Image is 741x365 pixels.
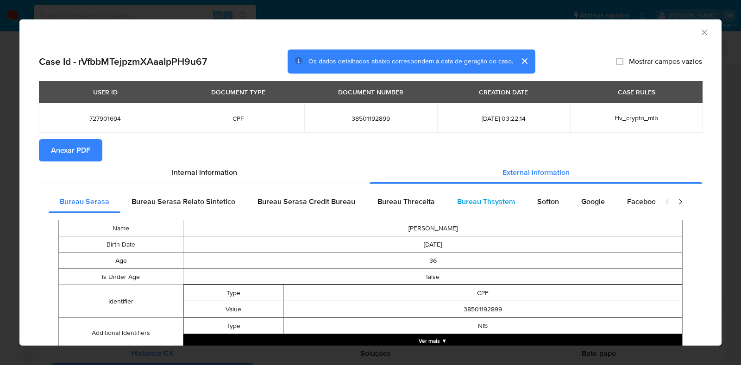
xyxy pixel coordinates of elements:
span: Google [581,196,605,207]
button: Anexar PDF [39,139,102,161]
div: Detailed external info [49,191,655,213]
span: Softon [537,196,559,207]
span: Bureau Threceita [377,196,435,207]
button: Fechar a janela [700,28,708,36]
div: Detailed info [39,161,702,184]
span: Anexar PDF [51,140,90,161]
h2: Case Id - rVfbbMTejpzmXAaaIpPH9u67 [39,56,207,68]
span: External information [502,167,570,178]
span: CPF [183,114,294,123]
td: Type [184,318,283,334]
td: NIS [283,318,682,334]
td: Identifier [59,285,183,318]
div: CREATION DATE [473,84,534,100]
button: Expand array [183,334,682,348]
span: [DATE] 03:22:14 [448,114,559,123]
td: Type [184,285,283,301]
td: Name [59,220,183,236]
div: closure-recommendation-modal [19,19,722,346]
span: Internal information [172,167,237,178]
span: Mostrar campos vazios [629,57,702,66]
div: DOCUMENT NUMBER [333,84,409,100]
td: [PERSON_NAME] [183,220,683,236]
td: Value [184,301,283,317]
td: [DATE] [183,236,683,253]
div: DOCUMENT TYPE [206,84,271,100]
button: cerrar [513,50,535,72]
td: 36 [183,253,683,269]
span: Facebook [627,196,659,207]
span: 38501192899 [315,114,426,123]
span: Bureau Serasa [60,196,109,207]
td: Age [59,253,183,269]
td: Additional Identifiers [59,318,183,348]
td: false [183,269,683,285]
div: USER ID [88,84,123,100]
td: CPF [283,285,682,301]
span: Hv_crypto_mlb [615,113,658,123]
td: Birth Date [59,236,183,253]
div: CASE RULES [612,84,661,100]
span: Bureau Thsystem [457,196,515,207]
span: Bureau Serasa Credit Bureau [257,196,355,207]
td: Is Under Age [59,269,183,285]
span: Bureau Serasa Relato Sintetico [132,196,235,207]
span: Os dados detalhados abaixo correspondem à data de geração do caso. [308,57,513,66]
td: 38501192899 [283,301,682,317]
input: Mostrar campos vazios [616,58,623,65]
span: 727901694 [50,114,161,123]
